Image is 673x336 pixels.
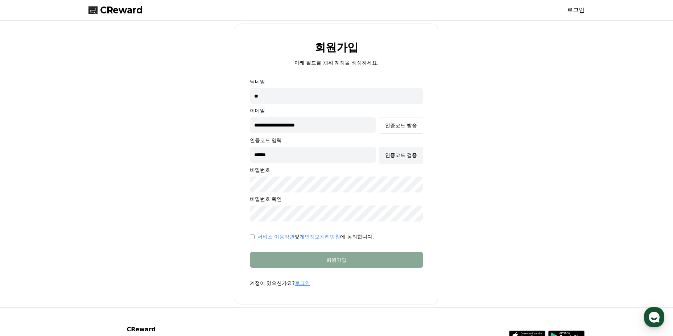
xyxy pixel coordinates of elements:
span: CReward [100,4,143,16]
a: 로그인 [295,280,310,286]
button: 인증코드 검증 [379,147,423,163]
p: 비밀번호 확인 [250,195,423,203]
p: 및 에 동의합니다. [257,233,374,240]
a: 개인정보처리방침 [300,234,340,240]
button: 인증코드 발송 [379,117,423,134]
p: CReward [127,325,215,334]
div: 회원가입 [264,256,409,264]
h2: 회원가입 [315,41,358,53]
div: 인증코드 발송 [385,122,417,129]
span: 설정 [112,241,121,246]
p: 계정이 있으신가요? [250,279,423,287]
a: 설정 [94,230,139,248]
p: 닉네임 [250,78,423,85]
a: 서비스 이용약관 [257,234,294,240]
a: CReward [88,4,143,16]
button: 회원가입 [250,252,423,268]
a: 홈 [2,230,48,248]
p: 이메일 [250,107,423,114]
div: 인증코드 검증 [385,152,417,159]
p: 비밀번호 [250,166,423,174]
p: 인증코드 입력 [250,137,423,144]
p: 아래 필드를 채워 계정을 생성하세요. [294,59,379,66]
a: 대화 [48,230,94,248]
span: 대화 [66,241,75,247]
span: 홈 [23,241,27,246]
a: 로그인 [567,6,585,14]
